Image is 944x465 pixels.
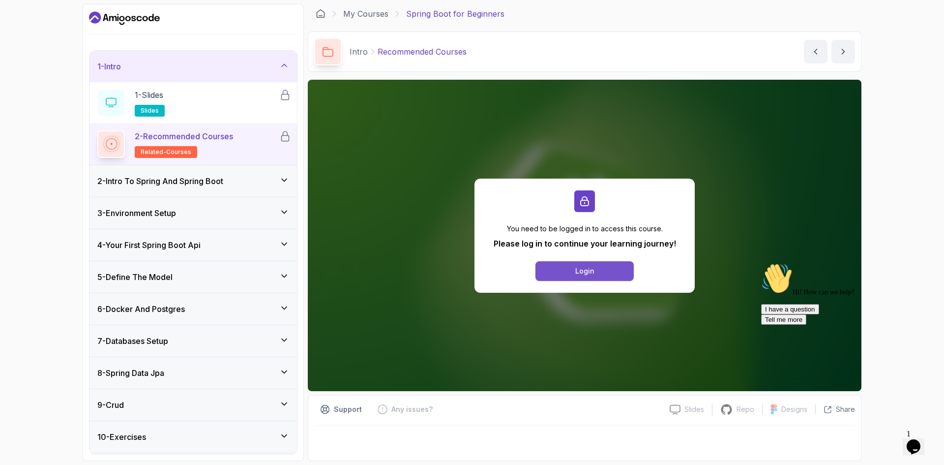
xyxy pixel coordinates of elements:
[89,51,297,82] button: 1-Intro
[97,431,146,443] h3: 10 - Exercises
[350,46,368,58] p: Intro
[4,56,49,66] button: Tell me more
[684,404,704,414] p: Slides
[89,357,297,389] button: 8-Spring Data Jpa
[97,61,121,72] h3: 1 - Intro
[391,404,433,414] p: Any issues?
[89,389,297,421] button: 9-Crud
[97,207,176,219] h3: 3 - Environment Setup
[89,293,297,325] button: 6-Docker And Postgres
[97,271,173,283] h3: 5 - Define The Model
[89,421,297,453] button: 10-Exercises
[135,130,233,142] p: 2 - Recommended Courses
[97,367,164,379] h3: 8 - Spring Data Jpa
[903,426,934,455] iframe: chat widget
[757,259,934,421] iframe: chat widget
[314,402,368,417] button: Support button
[89,261,297,293] button: 5-Define The Model
[97,130,289,158] button: 2-Recommended Coursesrelated-courses
[89,229,297,261] button: 4-Your First Spring Boot Api
[97,89,289,117] button: 1-Slidesslides
[575,266,594,276] div: Login
[316,9,325,19] a: Dashboard
[141,107,159,115] span: slides
[135,89,163,101] p: 1 - Slides
[406,8,504,20] p: Spring Boot for Beginners
[89,10,160,26] a: Dashboard
[494,238,676,249] p: Please log in to continue your learning journey!
[804,40,827,63] button: previous content
[4,4,181,66] div: 👋Hi! How can we help?I have a questionTell me more
[89,197,297,229] button: 3-Environment Setup
[89,325,297,357] button: 7-Databases Setup
[141,148,191,156] span: related-courses
[831,40,855,63] button: next content
[343,8,388,20] a: My Courses
[535,261,634,281] button: Login
[4,45,62,56] button: I have a question
[97,399,124,411] h3: 9 - Crud
[4,4,35,35] img: :wave:
[737,404,754,414] p: Repo
[334,404,362,414] p: Support
[97,335,168,347] h3: 7 - Databases Setup
[494,224,676,234] p: You need to be logged in to access this course.
[97,175,223,187] h3: 2 - Intro To Spring And Spring Boot
[97,239,201,251] h3: 4 - Your First Spring Boot Api
[97,303,185,315] h3: 6 - Docker And Postgres
[378,46,467,58] p: Recommended Courses
[89,165,297,197] button: 2-Intro To Spring And Spring Boot
[4,30,97,37] span: Hi! How can we help?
